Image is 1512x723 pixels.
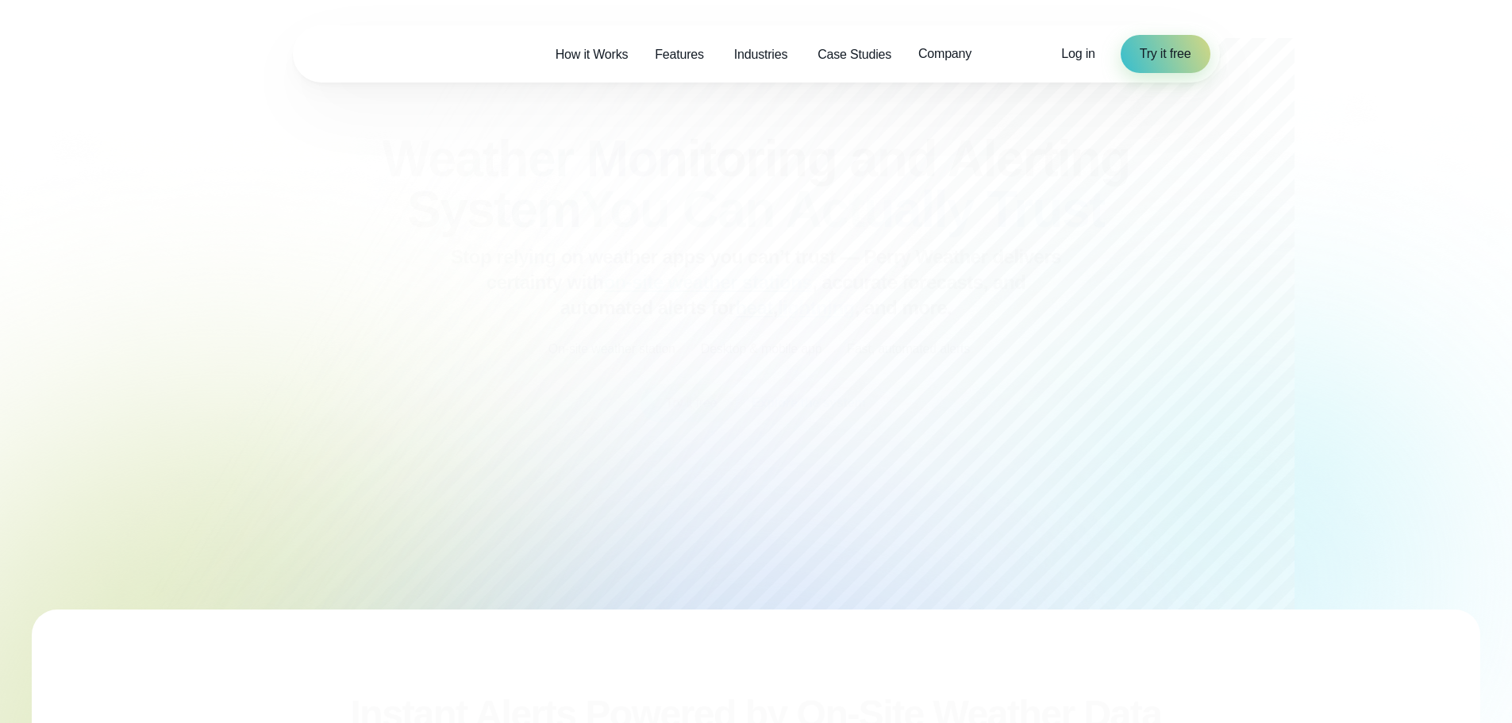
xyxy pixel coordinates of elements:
a: Try it free [1121,35,1210,73]
span: Company [918,44,971,63]
span: Case Studies [818,45,891,64]
span: How it Works [556,45,629,64]
a: How it Works [542,38,642,71]
span: Industries [734,45,787,64]
a: Case Studies [804,38,905,71]
span: Try it free [1140,44,1191,63]
span: Features [655,45,704,64]
span: Log in [1061,47,1095,60]
a: Log in [1061,44,1095,63]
